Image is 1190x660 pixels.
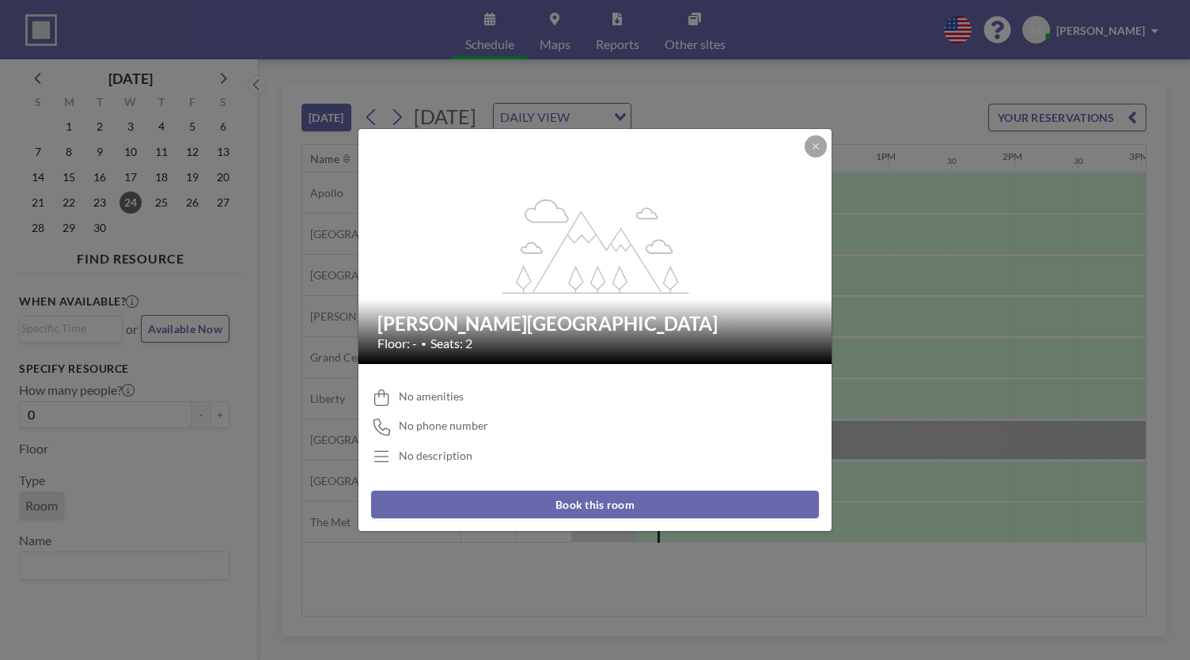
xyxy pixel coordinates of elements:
[399,419,488,433] span: No phone number
[399,449,472,463] div: No description
[421,338,426,350] span: •
[399,389,464,404] span: No amenities
[430,336,472,351] span: Seats: 2
[371,491,819,518] button: Book this room
[502,198,689,293] g: flex-grow: 1.2;
[377,312,814,336] h2: [PERSON_NAME][GEOGRAPHIC_DATA]
[377,336,417,351] span: Floor: -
